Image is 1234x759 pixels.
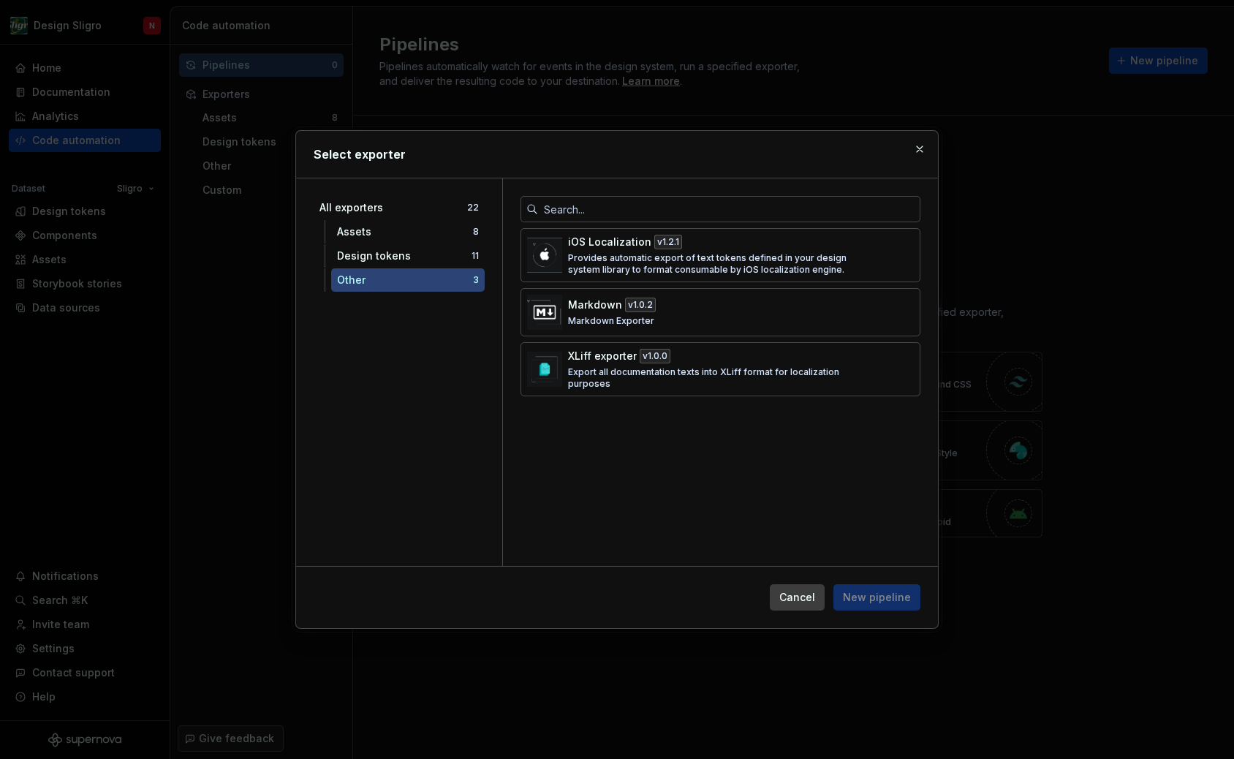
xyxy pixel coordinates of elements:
button: XLiff exporterv1.0.0Export all documentation texts into XLiff format for localization purposes [521,342,920,396]
div: 22 [467,202,479,214]
div: Other [337,273,473,287]
div: v 1.2.1 [654,235,682,249]
p: Markdown [568,298,622,312]
div: 11 [472,250,479,262]
button: Cancel [770,584,825,611]
button: Markdownv1.0.2Markdown Exporter [521,288,920,336]
button: All exporters22 [314,196,485,219]
button: Design tokens11 [331,244,485,268]
div: v 1.0.0 [640,349,670,363]
div: Design tokens [337,249,472,263]
div: 8 [473,226,479,238]
p: Markdown Exporter [568,315,654,327]
h2: Select exporter [314,146,920,163]
p: Provides automatic export of text tokens defined in your design system library to format consumab... [568,252,864,276]
input: Search... [538,196,920,222]
div: 3 [473,274,479,286]
button: iOS Localizationv1.2.1Provides automatic export of text tokens defined in your design system libr... [521,228,920,282]
p: Export all documentation texts into XLiff format for localization purposes [568,366,864,390]
div: Assets [337,224,473,239]
div: v 1.0.2 [625,298,656,312]
span: Cancel [779,590,815,605]
button: Assets8 [331,220,485,243]
p: iOS Localization [568,235,651,249]
div: All exporters [319,200,467,215]
button: Other3 [331,268,485,292]
p: XLiff exporter [568,349,637,363]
